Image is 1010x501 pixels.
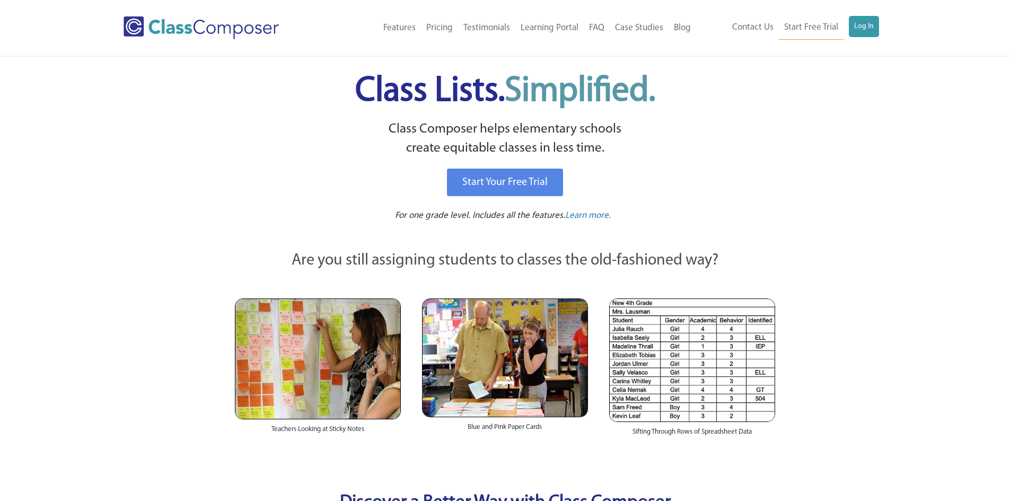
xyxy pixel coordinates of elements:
a: Contact Us [727,16,779,39]
div: Sifting Through Rows of Spreadsheet Data [609,422,775,447]
a: Log In [849,16,879,37]
a: Start Your Free Trial [447,169,563,196]
img: Spreadsheets [609,298,775,422]
a: Features [378,16,421,40]
nav: Header Menu [322,16,696,40]
a: Pricing [421,16,458,40]
a: Testimonials [458,16,515,40]
p: Are you still assigning students to classes the old-fashioned way? [235,249,776,273]
a: Blog [669,16,696,40]
p: Class Composer helps elementary schools create equitable classes in less time. [233,120,777,159]
span: Start Your Free Trial [462,177,548,188]
span: Class Lists. [355,74,655,109]
a: Learning Portal [515,16,584,40]
nav: Header Menu [696,16,879,40]
span: Simplified. [505,74,655,109]
img: Class Composer [124,16,279,39]
span: Learn more. [565,211,611,220]
div: Teachers Looking at Sticky Notes [235,419,401,445]
a: FAQ [584,16,610,40]
a: Case Studies [610,16,669,40]
img: Blue and Pink Paper Cards [422,298,588,417]
a: Start Free Trial [779,16,844,40]
span: For one grade level. Includes all the features. [395,211,565,220]
a: Learn more. [565,209,611,223]
img: Teachers Looking at Sticky Notes [235,298,401,419]
div: Blue and Pink Paper Cards [422,417,588,443]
